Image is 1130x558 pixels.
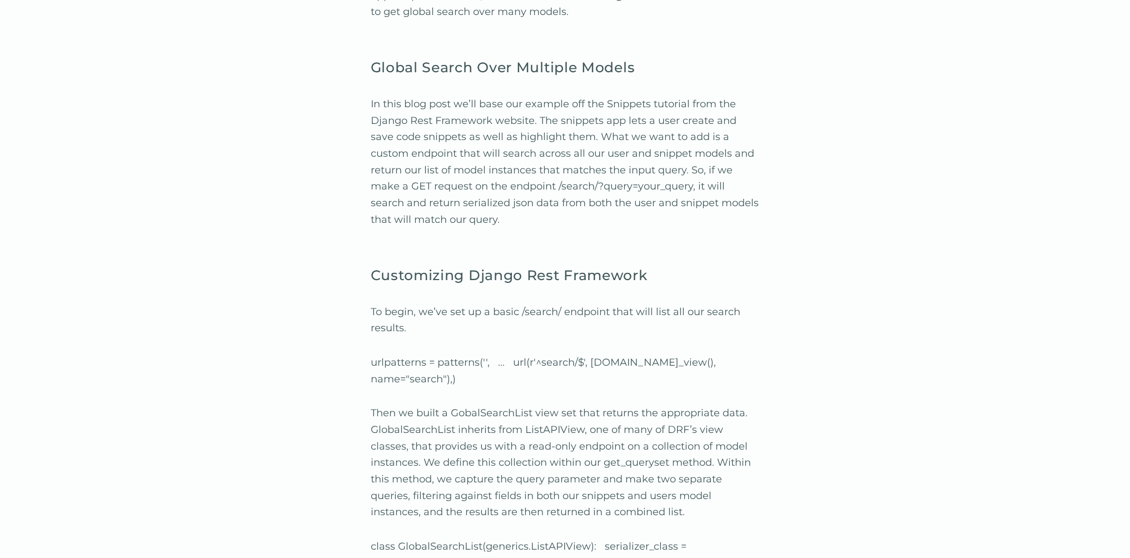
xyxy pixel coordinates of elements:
p: In this blog post we’ll base our example off the Snippets tutorial from the Django Rest Framework... [371,96,760,228]
p: urlpatterns = patterns('', ... url(r'^search/$', [DOMAIN_NAME]_view(), name="search"),) [371,355,760,387]
p: Then we built a GobalSearchList view set that returns the appropriate data. GlobalSearchList inhe... [371,405,760,521]
h3: Customizing Django Rest Framework [371,264,760,286]
p: To begin, we’ve set up a basic /search/ endpoint that will list all our search results. [371,304,760,337]
h3: Global Search Over Multiple Models [371,56,760,78]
